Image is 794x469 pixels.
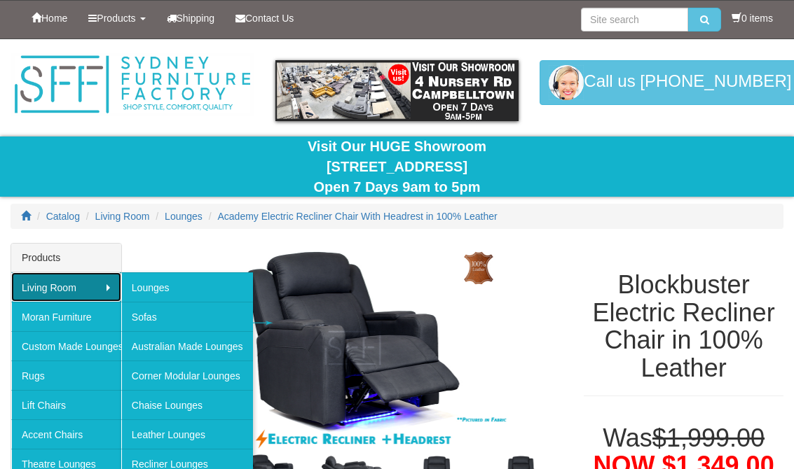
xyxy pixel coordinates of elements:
[11,244,121,272] div: Products
[245,13,294,24] span: Contact Us
[732,11,773,25] li: 0 items
[225,1,304,36] a: Contact Us
[41,13,67,24] span: Home
[11,331,121,360] a: Custom Made Lounges
[46,211,80,222] a: Catalog
[21,1,78,36] a: Home
[121,272,253,302] a: Lounges
[121,419,253,449] a: Leather Lounges
[121,360,253,390] a: Corner Modular Lounges
[165,211,203,222] a: Lounges
[11,419,121,449] a: Accent Chairs
[78,1,156,36] a: Products
[156,1,226,36] a: Shipping
[11,390,121,419] a: Lift Chairs
[95,211,150,222] a: Living Room
[584,271,783,381] h1: Blockbuster Electric Recliner Chair in 100% Leather
[581,8,688,31] input: Site search
[11,136,783,197] div: Visit Our HUGE Showroom [STREET_ADDRESS] Open 7 Days 9am to 5pm
[652,423,765,452] del: $1,999.00
[11,302,121,331] a: Moran Furniture
[11,360,121,390] a: Rugs
[121,390,253,419] a: Chaise Lounges
[177,13,215,24] span: Shipping
[11,272,121,302] a: Living Room
[97,13,135,24] span: Products
[218,211,498,222] a: Academy Electric Recliner Chair With Headrest in 100% Leather
[121,302,253,331] a: Sofas
[275,60,519,121] img: showroom.gif
[11,53,254,116] img: Sydney Furniture Factory
[121,331,253,360] a: Australian Made Lounges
